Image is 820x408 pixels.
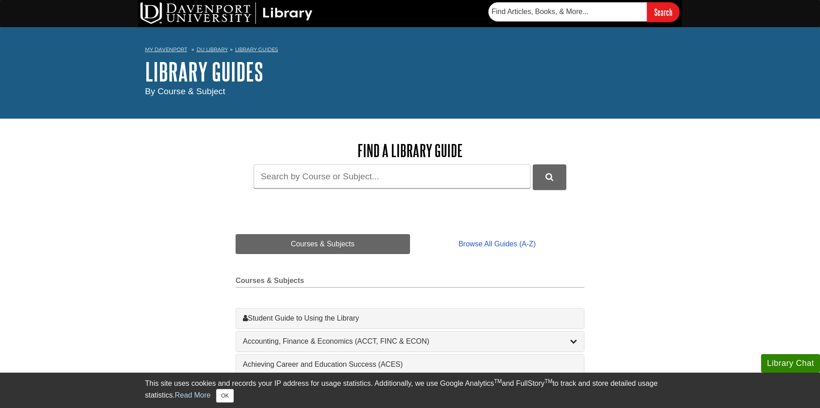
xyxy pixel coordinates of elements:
input: Find Articles, Books, & More... [488,2,647,21]
button: Library Chat [761,354,820,373]
h2: Find a Library Guide [236,141,584,160]
i: Search Library Guides [545,173,553,181]
h1: Library Guides [145,58,675,85]
h2: Courses & Subjects [236,277,584,288]
input: Search [647,2,680,22]
a: Read More [175,391,211,399]
div: By Course & Subject [145,85,675,98]
div: This site uses cookies and records your IP address for usage statistics. Additionally, we use Goo... [145,378,675,403]
a: Achieving Career and Education Success (ACES) [243,359,577,370]
a: My Davenport [145,46,187,53]
img: DU Library [140,2,313,24]
a: Library Guides [235,46,278,53]
input: Search by Course or Subject... [254,164,531,188]
a: Accounting, Finance & Economics (ACCT, FINC & ECON) [243,336,577,347]
nav: breadcrumb [145,43,675,58]
form: Searches DU Library's articles, books, and more [488,2,680,22]
a: Courses & Subjects [236,234,410,254]
button: DU Library Guides Search [533,164,566,189]
sup: TM [545,378,552,384]
a: Student Guide to Using the Library [243,313,577,324]
a: DU Library [197,46,228,53]
a: Browse All Guides (A-Z) [410,234,584,254]
button: Close [216,389,234,403]
sup: TM [494,378,502,384]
